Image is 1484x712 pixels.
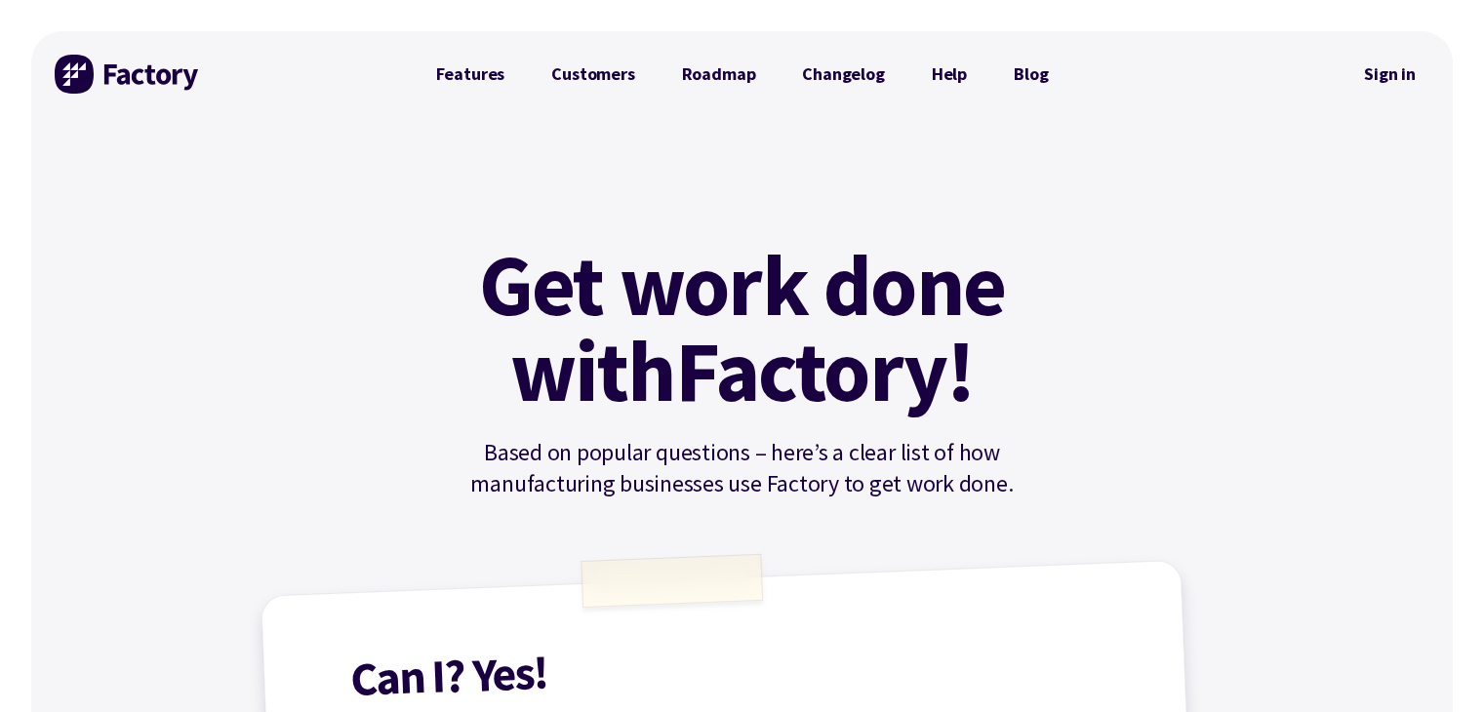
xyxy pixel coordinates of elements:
[908,55,990,94] a: Help
[413,55,529,94] a: Features
[675,328,975,414] mark: Factory!
[990,55,1071,94] a: Blog
[450,242,1035,414] h1: Get work done with
[528,55,658,94] a: Customers
[1350,52,1429,97] nav: Secondary Navigation
[779,55,907,94] a: Changelog
[659,55,780,94] a: Roadmap
[55,55,201,94] img: Factory
[349,625,1129,702] h1: Can I? Yes!
[413,55,1072,94] nav: Primary Navigation
[1350,52,1429,97] a: Sign in
[413,437,1072,499] p: Based on popular questions – here’s a clear list of how manufacturing businesses use Factory to g...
